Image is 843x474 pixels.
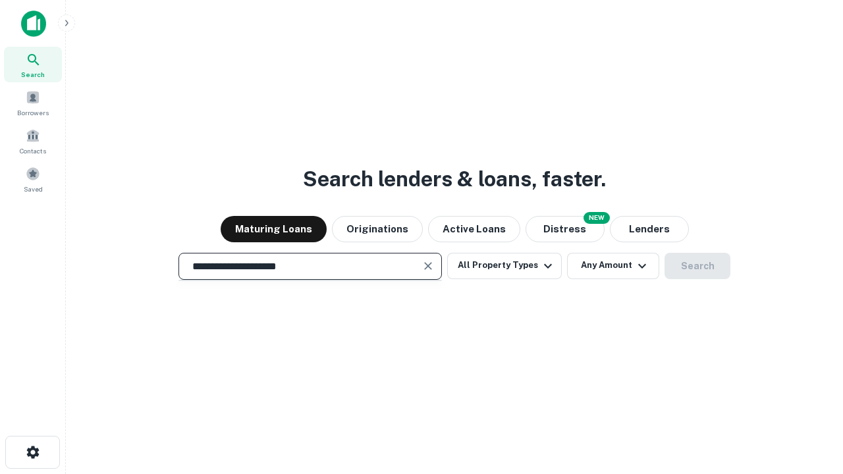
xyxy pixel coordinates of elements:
h3: Search lenders & loans, faster. [303,163,606,195]
a: Saved [4,161,62,197]
div: NEW [584,212,610,224]
button: Search distressed loans with lien and other non-mortgage details. [526,216,605,242]
a: Borrowers [4,85,62,120]
a: Contacts [4,123,62,159]
a: Search [4,47,62,82]
img: capitalize-icon.png [21,11,46,37]
span: Search [21,69,45,80]
button: Maturing Loans [221,216,327,242]
button: Lenders [610,216,689,242]
button: Active Loans [428,216,520,242]
span: Contacts [20,145,46,156]
button: Any Amount [567,253,659,279]
button: All Property Types [447,253,562,279]
button: Clear [419,257,437,275]
button: Originations [332,216,423,242]
span: Saved [24,184,43,194]
iframe: Chat Widget [777,369,843,432]
span: Borrowers [17,107,49,118]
